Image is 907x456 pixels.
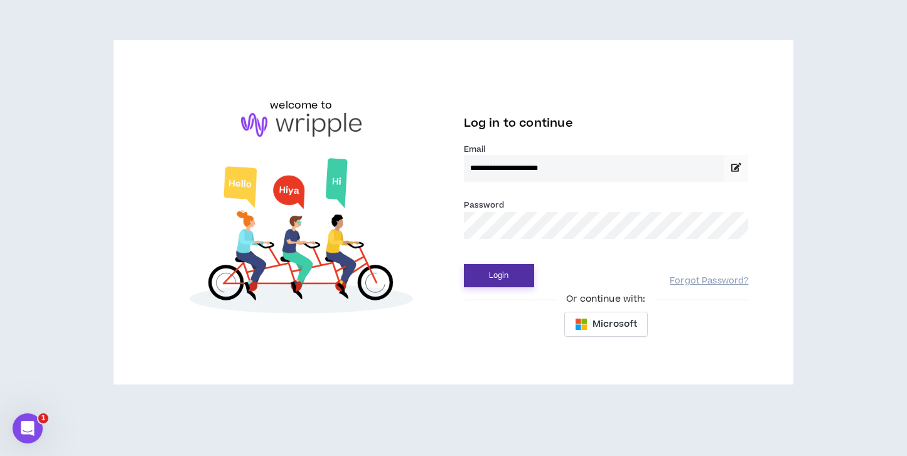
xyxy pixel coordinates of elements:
[464,199,505,211] label: Password
[464,115,573,131] span: Log in to continue
[13,413,43,443] iframe: Intercom live chat
[38,413,48,423] span: 1
[593,317,637,331] span: Microsoft
[557,292,654,306] span: Or continue with:
[464,144,749,155] label: Email
[564,312,648,337] button: Microsoft
[241,113,362,137] img: logo-brand.png
[464,264,534,287] button: Login
[270,98,332,113] h6: welcome to
[159,149,444,327] img: Welcome to Wripple
[670,275,748,287] a: Forgot Password?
